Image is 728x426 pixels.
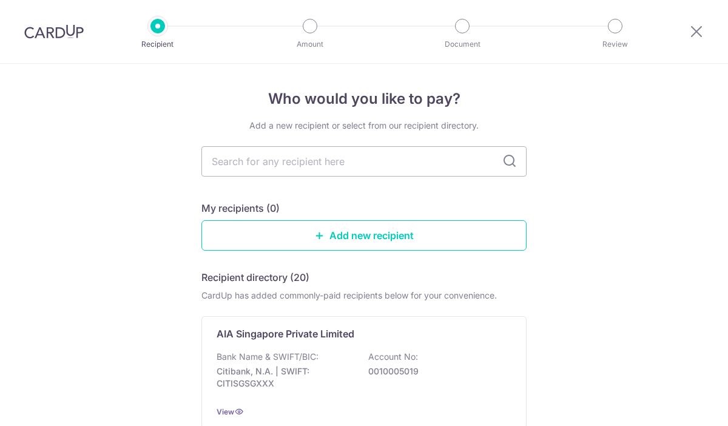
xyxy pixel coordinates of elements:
input: Search for any recipient here [201,146,527,177]
p: Account No: [368,351,418,363]
h4: Who would you like to pay? [201,88,527,110]
p: Citibank, N.A. | SWIFT: CITISGSGXXX [217,365,352,390]
p: 0010005019 [368,365,504,377]
a: View [217,407,234,416]
p: Amount [265,38,355,50]
p: Review [570,38,660,50]
div: CardUp has added commonly-paid recipients below for your convenience. [201,289,527,302]
h5: My recipients (0) [201,201,280,215]
h5: Recipient directory (20) [201,270,309,285]
img: CardUp [24,24,84,39]
p: Recipient [113,38,203,50]
a: Add new recipient [201,220,527,251]
p: AIA Singapore Private Limited [217,326,354,341]
p: Bank Name & SWIFT/BIC: [217,351,318,363]
p: Document [417,38,507,50]
div: Add a new recipient or select from our recipient directory. [201,120,527,132]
